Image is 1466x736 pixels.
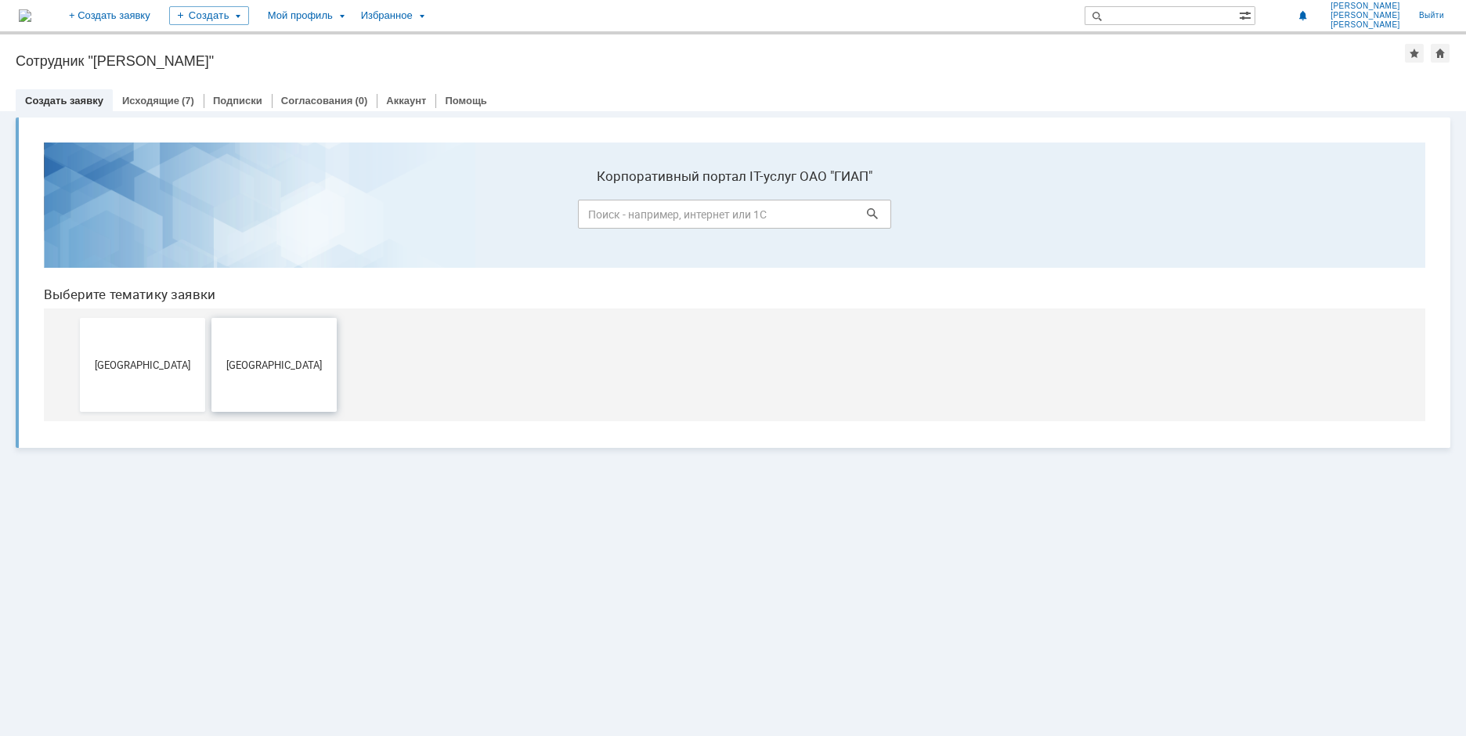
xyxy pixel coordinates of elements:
div: (7) [182,95,194,106]
div: Сотрудник "[PERSON_NAME]" [16,53,1405,69]
a: Аккаунт [386,95,426,106]
div: Сделать домашней страницей [1431,44,1450,63]
label: Корпоративный портал IT-услуг ОАО "ГИАП" [547,38,860,54]
a: Перейти на домашнюю страницу [19,9,31,22]
input: Поиск - например, интернет или 1С [547,70,860,99]
span: [PERSON_NAME] [1331,2,1400,11]
span: [PERSON_NAME] [1331,20,1400,30]
span: Расширенный поиск [1239,7,1255,22]
a: Создать заявку [25,95,103,106]
span: [GEOGRAPHIC_DATA] [53,229,169,240]
span: [PERSON_NAME] [1331,11,1400,20]
a: Исходящие [122,95,179,106]
a: Согласования [281,95,353,106]
span: [GEOGRAPHIC_DATA] [185,229,301,240]
button: [GEOGRAPHIC_DATA] [49,188,174,282]
img: logo [19,9,31,22]
div: Добавить в избранное [1405,44,1424,63]
header: Выберите тематику заявки [13,157,1394,172]
a: Помощь [445,95,486,106]
a: Подписки [213,95,262,106]
button: [GEOGRAPHIC_DATA] [180,188,305,282]
div: (0) [355,95,367,106]
div: Создать [169,6,249,25]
